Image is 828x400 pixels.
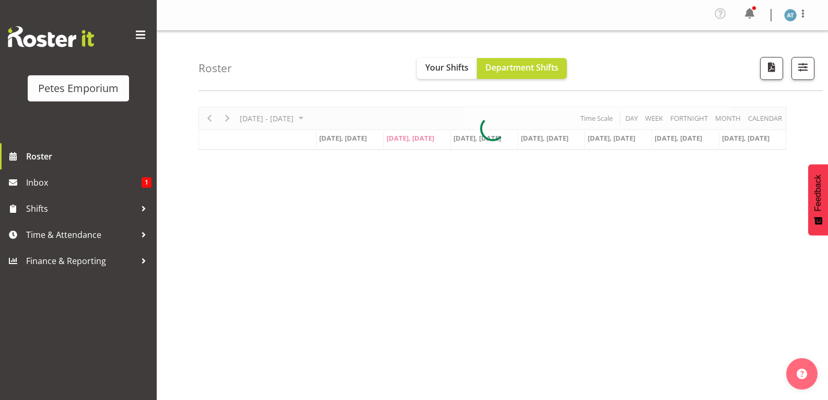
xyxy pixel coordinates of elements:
button: Your Shifts [417,58,477,79]
span: Finance & Reporting [26,253,136,269]
span: Inbox [26,175,142,190]
span: Your Shifts [425,62,469,73]
span: Time & Attendance [26,227,136,243]
h4: Roster [199,62,232,74]
div: Petes Emporium [38,81,119,96]
button: Filter Shifts [791,57,814,80]
button: Download a PDF of the roster according to the set date range. [760,57,783,80]
span: Feedback [813,175,823,211]
span: Roster [26,148,151,164]
button: Feedback - Show survey [808,164,828,235]
button: Department Shifts [477,58,567,79]
span: 1 [142,177,151,188]
img: Rosterit website logo [8,26,94,47]
img: alex-micheal-taniwha5364.jpg [784,9,797,21]
span: Department Shifts [485,62,558,73]
span: Shifts [26,201,136,216]
img: help-xxl-2.png [797,369,807,379]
